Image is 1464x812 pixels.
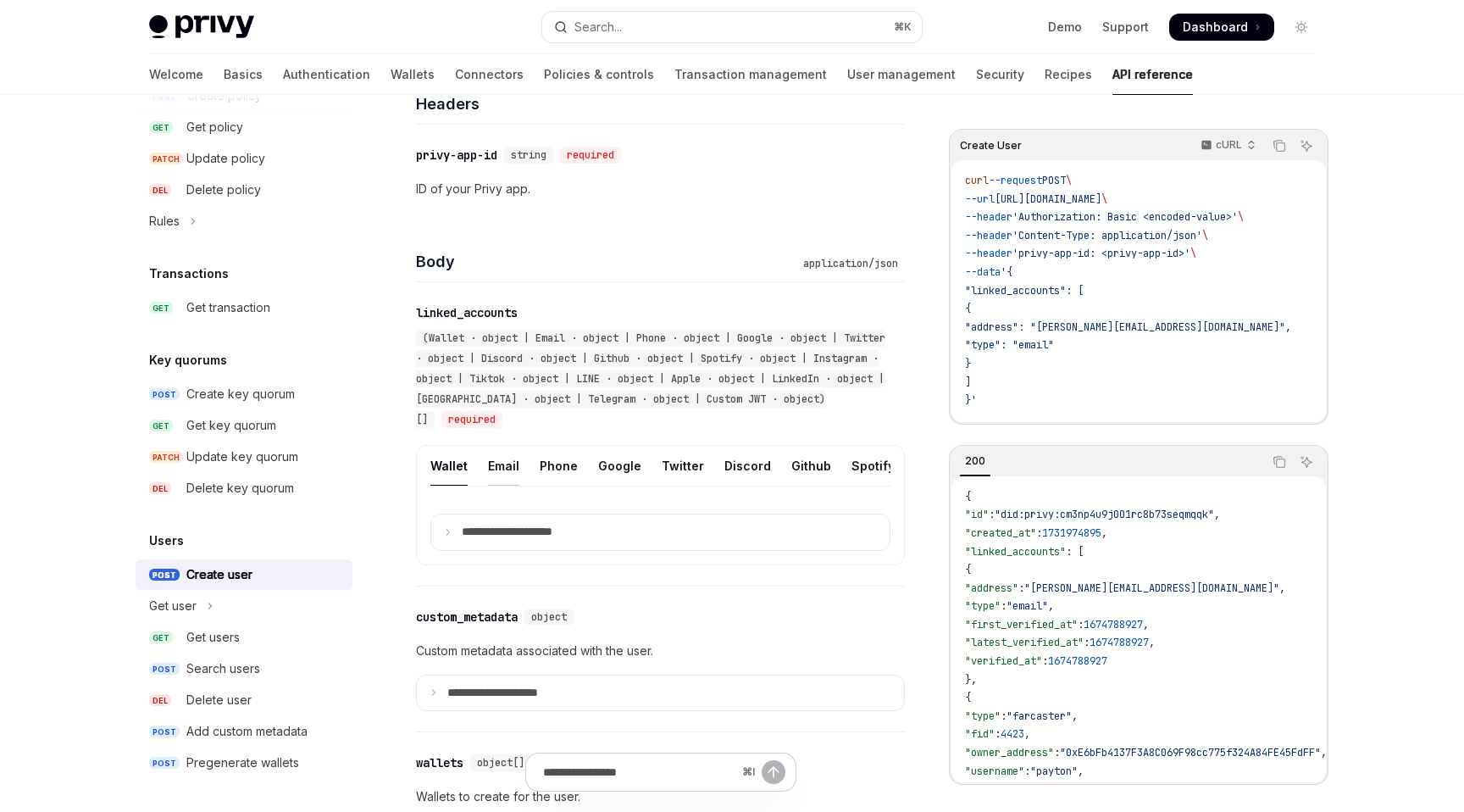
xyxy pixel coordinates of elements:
[136,379,352,409] a: POSTCreate key quorum
[796,255,905,272] div: application/json
[136,716,352,747] a: POSTAdd custom metadata
[1268,451,1290,473] button: Copy the contents from the code block
[1012,247,1190,260] span: 'privy-app-id: <privy-app-id>'
[136,206,352,236] button: Toggle Rules section
[1012,210,1238,224] span: 'Authorization: Basic <encoded-value>'
[511,148,546,162] span: string
[976,54,1024,95] a: Security
[662,446,704,486] div: Twitter
[186,565,252,585] div: Create user
[965,691,971,704] span: {
[1001,709,1006,723] span: :
[136,410,352,441] a: GETGet key quorum
[995,192,1101,206] span: [URL][DOMAIN_NAME]
[1054,746,1060,759] span: :
[1066,545,1084,559] span: : [
[488,446,519,486] div: Email
[1006,599,1048,613] span: "email"
[960,139,1022,153] span: Create User
[791,446,831,486] div: Github
[136,292,352,323] a: GETGet transaction
[965,210,1012,224] span: --header
[283,54,370,95] a: Authentication
[542,12,922,42] button: Open search
[762,760,785,784] button: Send message
[965,581,1018,595] span: "address"
[1012,229,1202,242] span: 'Content-Type: application/json'
[1024,727,1030,741] span: ,
[1084,636,1090,649] span: :
[1143,618,1149,631] span: ,
[1295,135,1317,157] button: Ask AI
[149,184,171,197] span: DEL
[965,563,971,576] span: {
[186,148,265,169] div: Update policy
[149,596,197,616] div: Get user
[186,180,261,200] div: Delete policy
[965,320,1291,334] span: "address": "[PERSON_NAME][EMAIL_ADDRESS][DOMAIN_NAME]",
[1101,192,1107,206] span: \
[965,393,977,407] span: }'
[1101,526,1107,540] span: ,
[965,302,971,315] span: {
[1042,526,1101,540] span: 1731974895
[186,415,276,436] div: Get key quorum
[149,451,183,464] span: PATCH
[847,54,956,95] a: User management
[995,727,1001,741] span: :
[186,627,240,648] div: Get users
[149,350,227,370] h5: Key quorums
[136,748,352,778] a: POSTPregenerate wallets
[186,447,298,467] div: Update key quorum
[1295,451,1317,473] button: Ask AI
[149,482,171,495] span: DEL
[965,229,1012,242] span: --header
[1214,508,1220,521] span: ,
[149,302,173,314] span: GET
[1084,618,1143,631] span: 1674788927
[965,490,971,503] span: {
[136,685,352,715] a: DELDelete user
[1078,765,1084,778] span: ,
[1102,19,1149,36] a: Support
[416,609,518,626] div: custom_metadata
[965,673,977,687] span: },
[965,338,1054,352] span: "type": "email"
[136,112,352,142] a: GETGet policy
[965,265,1001,279] span: --data
[1238,210,1244,224] span: \
[965,618,1078,631] span: "first_verified_at"
[989,174,1042,187] span: --request
[391,54,435,95] a: Wallets
[1045,54,1092,95] a: Recipes
[416,641,905,661] p: Custom metadata associated with the user.
[965,375,971,389] span: ]
[455,54,524,95] a: Connectors
[1202,229,1208,242] span: \
[965,247,1012,260] span: --header
[186,753,299,773] div: Pregenerate wallets
[965,727,995,741] span: "fid"
[965,636,1084,649] span: "latest_verified_at"
[544,54,654,95] a: Policies & controls
[416,304,518,321] div: linked_accounts
[1048,19,1082,36] a: Demo
[1072,709,1078,723] span: ,
[960,451,990,471] div: 200
[149,663,180,676] span: POST
[965,746,1054,759] span: "owner_address"
[1048,654,1107,668] span: 1674788927
[1090,636,1149,649] span: 1674788927
[224,54,263,95] a: Basics
[1191,131,1263,160] button: cURL
[1001,727,1024,741] span: 4423
[965,508,989,521] span: "id"
[1042,654,1048,668] span: :
[965,174,989,187] span: curl
[1078,618,1084,631] span: :
[149,388,180,401] span: POST
[531,610,567,624] span: object
[149,211,180,231] div: Rules
[1048,599,1054,613] span: ,
[149,726,180,738] span: POST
